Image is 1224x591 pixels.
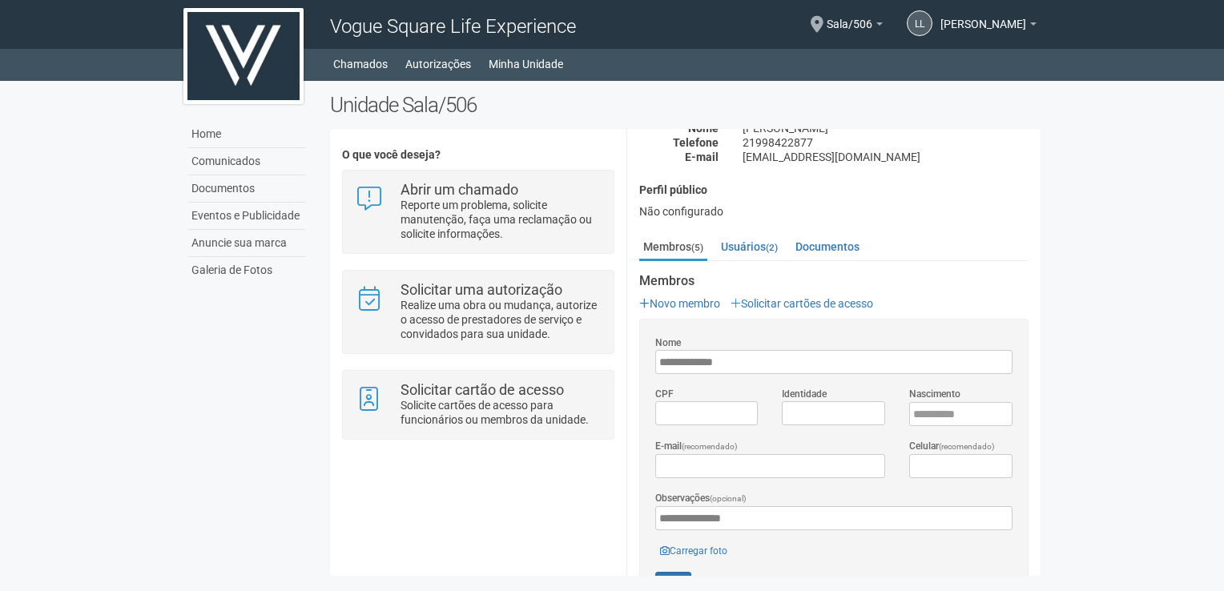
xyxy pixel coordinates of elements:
img: logo.jpg [183,8,304,104]
span: (opcional) [710,494,747,503]
a: Sala/506 [827,20,883,33]
a: Solicitar cartão de acesso Solicite cartões de acesso para funcionários ou membros da unidade. [355,383,601,427]
span: (recomendado) [682,442,738,451]
label: E-mail [655,439,738,454]
span: Vogue Square Life Experience [330,15,576,38]
a: Eventos e Publicidade [187,203,306,230]
small: (2) [766,242,778,253]
a: Solicitar uma autorização Realize uma obra ou mudança, autorize o acesso de prestadores de serviç... [355,283,601,341]
h2: Unidade Sala/506 [330,93,1041,117]
span: Luiza Lopes [940,2,1026,30]
a: Autorizações [405,53,471,75]
a: Comunicados [187,148,306,175]
strong: E-mail [685,151,719,163]
label: Nascimento [909,387,960,401]
a: [PERSON_NAME] [940,20,1037,33]
span: Sala/506 [827,2,872,30]
p: Solicite cartões de acesso para funcionários ou membros da unidade. [401,398,602,427]
a: LL [907,10,932,36]
p: Realize uma obra ou mudança, autorize o acesso de prestadores de serviço e convidados para sua un... [401,298,602,341]
strong: Membros [639,274,1029,288]
a: Anuncie sua marca [187,230,306,257]
a: Novo membro [639,297,720,310]
label: Identidade [782,387,827,401]
a: Abrir um chamado Reporte um problema, solicite manutenção, faça uma reclamação ou solicite inform... [355,183,601,241]
a: Chamados [333,53,388,75]
label: Observações [655,491,747,506]
a: Solicitar cartões de acesso [731,297,873,310]
strong: Solicitar uma autorização [401,281,562,298]
strong: Solicitar cartão de acesso [401,381,564,398]
div: Não configurado [639,204,1029,219]
label: CPF [655,387,674,401]
div: [EMAIL_ADDRESS][DOMAIN_NAME] [731,150,1041,164]
div: 21998422877 [731,135,1041,150]
h4: Perfil público [639,184,1029,196]
a: Home [187,121,306,148]
small: (5) [691,242,703,253]
a: Documentos [187,175,306,203]
a: Usuários(2) [717,235,782,259]
h4: O que você deseja? [342,149,614,161]
label: Celular [909,439,995,454]
a: Minha Unidade [489,53,563,75]
a: Membros(5) [639,235,707,261]
p: Reporte um problema, solicite manutenção, faça uma reclamação ou solicite informações. [401,198,602,241]
strong: Telefone [673,136,719,149]
a: Documentos [791,235,864,259]
label: Nome [655,336,681,350]
strong: Abrir um chamado [401,181,518,198]
span: (recomendado) [939,442,995,451]
a: Galeria de Fotos [187,257,306,283]
strong: Nome [688,122,719,135]
a: Carregar foto [655,542,732,560]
